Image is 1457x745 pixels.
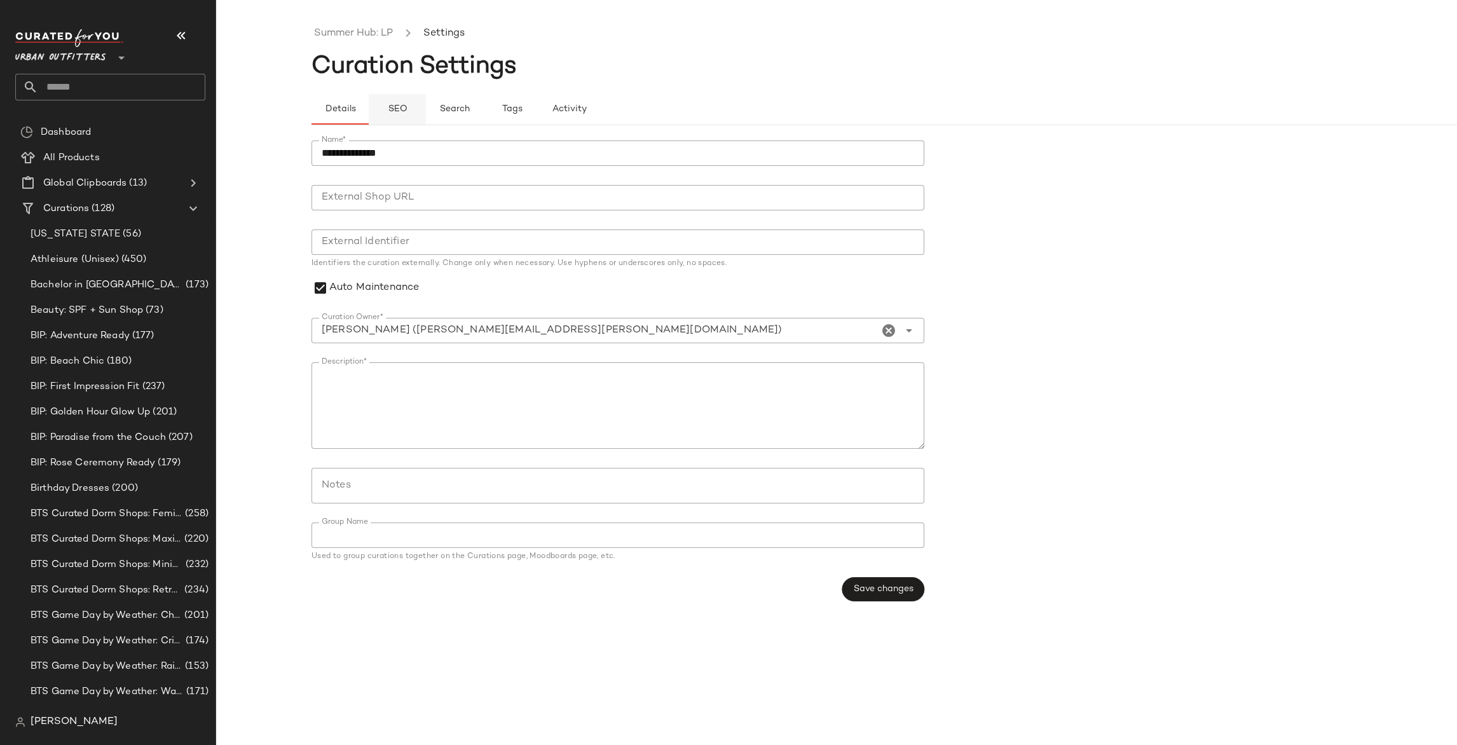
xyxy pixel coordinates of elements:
span: Bachelor in [GEOGRAPHIC_DATA]: LP [31,278,183,292]
span: BIP: First Impression Fit [31,379,140,394]
div: Used to group curations together on the Curations page, Moodboards page, etc. [311,553,924,561]
span: BIP: Beach Chic [31,354,104,369]
span: (128) [89,202,114,216]
span: Birthday Dresses [31,481,109,496]
span: BTS Game Day by Weather: Rain Day Ready [31,659,182,674]
span: (180) [104,354,132,369]
span: BTS Curated Dorm Shops: Maximalist [31,532,182,547]
span: Tags [501,104,522,114]
span: BTS Curated Dorm Shops: Retro+ Boho [31,583,182,598]
span: (232) [183,557,209,572]
span: [US_STATE] STATE [31,227,120,242]
span: (171) [184,685,209,699]
span: (174) [183,634,209,648]
span: SEO [387,104,407,114]
span: Curations [43,202,89,216]
span: (237) [140,379,165,394]
span: Details [324,104,355,114]
span: BTS Game Day by Weather: Warm & Sunny [31,685,184,699]
button: Save changes [842,577,924,601]
span: BTS Game Day by Weather: Chilly Kickoff [31,608,182,623]
span: BIP: Rose Ceremony Ready [31,456,155,470]
span: Dashboard [41,125,91,140]
span: Curation Settings [311,54,517,79]
span: Athleisure (Unisex) [31,252,119,267]
span: (258) [182,507,209,521]
span: [PERSON_NAME] [31,714,118,730]
span: (153) [182,659,209,674]
span: Beauty: SPF + Sun Shop [31,303,143,318]
span: BIP: Golden Hour Glow Up [31,405,150,420]
span: (207) [166,430,193,445]
span: (200) [109,481,138,496]
span: Urban Outfitters [15,43,106,66]
span: BIP: Adventure Ready [31,329,130,343]
span: BTS Curated Dorm Shops: Feminine [31,507,182,521]
span: Global Clipboards [43,176,127,191]
label: Auto Maintenance [329,274,419,303]
span: (179) [155,456,181,470]
span: BTS Curated Dorm Shops: Minimalist [31,557,183,572]
li: Settings [421,25,467,42]
span: (234) [182,583,209,598]
span: (56) [120,227,141,242]
span: (173) [183,278,209,292]
i: Open [901,323,917,338]
span: Save changes [853,584,913,594]
span: BTS Game Day by Weather: Crisp & Cozy [31,634,183,648]
span: BIP: Paradise from the Couch [31,430,166,445]
span: Activity [551,104,586,114]
span: (177) [130,329,154,343]
span: (450) [119,252,147,267]
i: Clear Curation Owner* [881,323,896,338]
img: svg%3e [15,717,25,727]
span: All Products [43,151,100,165]
span: (13) [127,176,147,191]
span: (73) [143,303,163,318]
span: (220) [182,532,209,547]
img: cfy_white_logo.C9jOOHJF.svg [15,29,123,47]
a: Summer Hub: LP [314,25,393,42]
span: (201) [182,608,209,623]
img: svg%3e [20,126,33,139]
span: (201) [150,405,177,420]
div: Identifiers the curation externally. Change only when necessary. Use hyphens or underscores only,... [311,260,924,268]
span: Search [439,104,470,114]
